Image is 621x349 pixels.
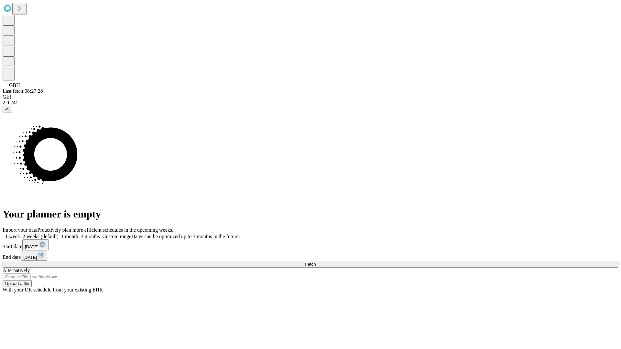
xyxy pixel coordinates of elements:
[25,244,38,249] span: [DATE]
[5,234,20,239] span: 1 week
[5,107,10,111] span: @
[131,234,240,239] span: Dates can be optimized up to 3 months in the future.
[3,280,32,287] button: Upload a file
[23,255,37,260] span: [DATE]
[305,262,316,267] span: Fetch
[3,261,618,268] button: Fetch
[61,234,78,239] span: 1 month
[3,208,618,220] h1: Your planner is empty
[3,239,618,250] div: Start date
[22,239,49,250] button: [DATE]
[103,234,131,239] span: Custom range
[3,88,43,94] span: Last fetch: 08:27:28
[3,250,618,261] div: End date
[3,94,618,100] div: GEI
[3,106,12,112] button: @
[3,268,30,273] span: Alternatively
[38,227,173,233] span: Proactively plan more efficient schedules in the upcoming weeks.
[81,234,100,239] span: 3 months
[9,82,20,88] span: GBH
[23,234,59,239] span: 2 weeks (default)
[3,287,103,292] span: With your OR schedule from your existing EHR
[3,100,618,106] div: 2.0.241
[3,227,38,233] span: Import your data
[21,250,47,261] button: [DATE]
